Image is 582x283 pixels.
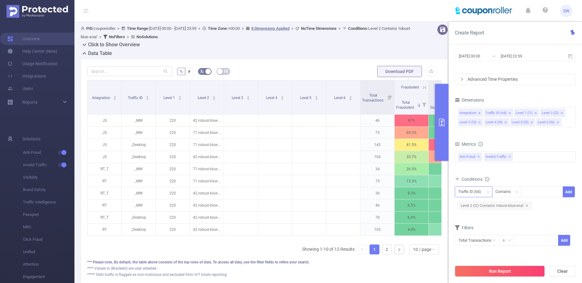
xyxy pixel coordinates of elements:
[429,115,463,126] p: 2.2%
[156,224,190,235] p: 220
[23,196,74,208] span: Traffic Intelligence
[156,175,190,187] p: 220
[23,246,74,258] span: Unified
[156,163,190,175] p: 220
[190,224,224,235] p: 42.robust-blue-snail
[23,171,74,184] span: Visibility
[87,151,121,163] p: JS
[455,74,575,84] div: icon: rightAdvanced Time Properties
[542,109,559,117] div: Level 2 (l2)
[289,26,295,31] span: >
[87,259,441,265] div: *** Please note, By default, the table above consists of the top rows of data. To access all data...
[87,187,121,199] p: RT_T
[360,199,394,211] p: 46
[113,95,117,99] div: Sort
[212,95,216,97] i: icon: caret-up
[122,212,155,223] p: _Desktop
[87,163,121,175] p: RT_T
[122,175,155,187] p: _MW
[7,33,40,45] a: Overview
[246,95,250,99] div: Sort
[88,50,112,57] h2: Data Table
[429,163,463,175] p: 2.9%
[200,69,204,73] i: icon: bg-colors
[122,151,155,163] p: _Desktop
[109,34,125,39] b: No Filters
[484,109,513,117] li: Traffic ID (tid)
[360,248,364,251] i: icon: left
[525,204,528,207] i: icon: close
[349,95,352,97] i: icon: caret-up
[7,5,68,18] img: Protected Media
[22,133,40,145] span: Solutions
[417,104,421,106] i: icon: caret-down
[23,271,74,283] span: Engagement
[190,163,224,175] p: 71.robust-blue-snail
[23,146,74,159] span: Anti-Fraud
[23,233,74,246] span: Click Fraud
[156,212,190,223] p: 220
[382,244,392,254] li: 2
[486,118,503,126] div: Level 4 (l4)
[508,239,512,243] i: icon: down
[246,95,250,97] i: icon: caret-up
[7,82,33,95] a: Users
[417,102,421,106] div: Sort
[394,244,404,254] li: Next Page
[484,153,513,161] span: Invalid Traffic
[369,244,379,254] li: 1
[459,118,477,126] div: Level 3 (l3)
[503,235,509,245] div: ≥
[122,199,155,211] p: _MW
[212,95,216,99] div: Sort
[113,95,117,97] i: icon: caret-up
[362,93,384,103] span: Total Transactions
[7,57,58,70] a: Usage Notification
[455,266,545,277] button: Run Report
[485,177,489,181] i: icon: info-circle
[302,244,355,254] li: Showing 1-10 of 12 Results
[429,151,463,163] p: 17.3%
[280,95,284,97] i: icon: caret-up
[360,151,394,163] p: 104
[413,245,431,254] div: 10 / page
[510,118,535,126] li: Level 5 (l5)
[360,175,394,187] p: 75
[395,212,428,223] p: 6.4%
[190,187,224,199] p: 42.robust-blue-snail
[458,118,483,126] li: Level 3 (l3)
[188,69,190,74] span: #
[478,142,483,146] i: icon: info-circle
[180,69,183,74] span: %
[113,98,117,99] i: icon: caret-down
[382,245,392,254] a: 2
[455,98,484,103] span: Dimensions
[460,77,464,81] i: icon: right
[429,199,463,211] p: 2.2%
[87,66,172,76] input: Search...
[196,26,202,31] span: >
[190,127,224,139] p: 71.robust-blue-snail
[508,153,511,161] span: ✕
[429,224,463,235] p: 3.8%
[484,118,509,126] li: Level 4 (l4)
[458,187,485,197] div: Traffic ID (tid)
[190,199,224,211] p: 42.robust-blue-snail
[156,139,190,151] p: 220
[455,30,484,36] span: Create Report
[224,69,228,73] i: icon: table
[478,112,481,115] i: icon: close
[360,212,394,223] p: 78
[530,121,533,125] i: icon: close
[137,34,158,39] b: No Solutions
[81,26,86,30] i: icon: user
[87,266,441,271] div: **** Values in (Brackets) are user attested
[508,112,511,115] i: icon: close
[7,70,46,82] a: Integrations
[429,212,463,223] p: 1.3%
[478,121,481,125] i: icon: close
[280,98,284,99] i: icon: caret-down
[122,115,155,126] p: _MW
[417,102,421,104] i: icon: caret-up
[266,96,278,100] span: Level 4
